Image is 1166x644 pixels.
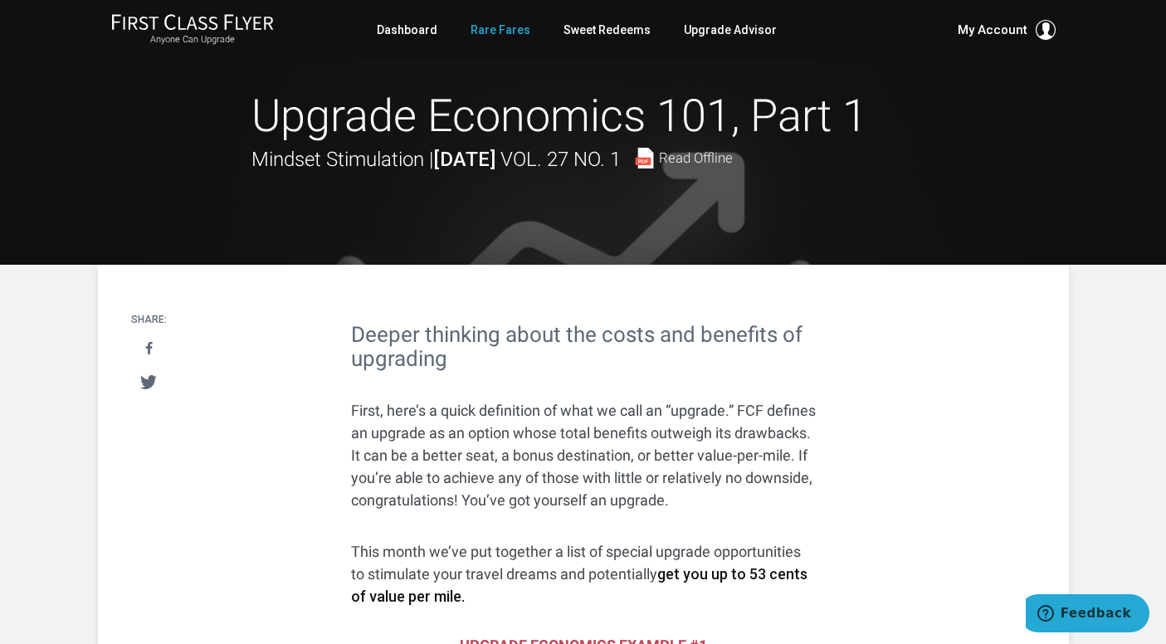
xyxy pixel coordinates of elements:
[958,20,1027,40] span: My Account
[1026,594,1149,636] iframe: Opens a widget where you can find more information
[377,15,437,45] a: Dashboard
[351,399,816,511] p: First, here’s a quick definition of what we call an “upgrade.” FCF defines an upgrade as an optio...
[132,367,166,398] a: Tweet
[634,148,733,168] a: Read Offline
[563,15,651,45] a: Sweet Redeems
[958,20,1056,40] button: My Account
[111,13,274,46] a: First Class FlyerAnyone Can Upgrade
[251,144,733,175] div: Mindset Stimulation |
[111,34,274,46] small: Anyone Can Upgrade
[351,323,816,370] h2: Deeper thinking about the costs and benefits of upgrading
[433,148,495,171] strong: [DATE]
[251,90,915,144] h1: Upgrade Economics 101, Part 1
[634,148,655,168] img: pdf-file.svg
[659,151,733,165] span: Read Offline
[132,334,166,364] a: Share
[500,148,621,171] span: Vol. 27 No. 1
[131,315,167,325] h4: Share:
[471,15,530,45] a: Rare Fares
[684,15,777,45] a: Upgrade Advisor
[111,13,274,31] img: First Class Flyer
[351,540,816,607] p: This month we’ve put together a list of special upgrade opportunities to stimulate your travel dr...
